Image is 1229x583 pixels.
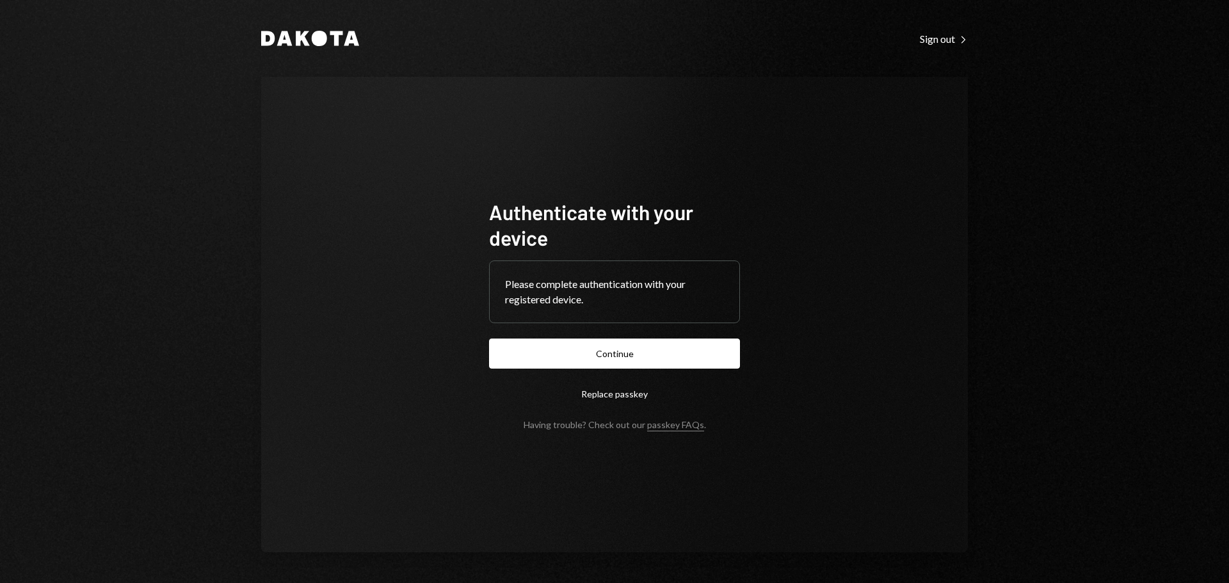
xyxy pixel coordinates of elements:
[647,419,704,431] a: passkey FAQs
[489,379,740,409] button: Replace passkey
[524,419,706,430] div: Having trouble? Check out our .
[920,33,968,45] div: Sign out
[920,31,968,45] a: Sign out
[489,339,740,369] button: Continue
[505,276,724,307] div: Please complete authentication with your registered device.
[489,199,740,250] h1: Authenticate with your device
